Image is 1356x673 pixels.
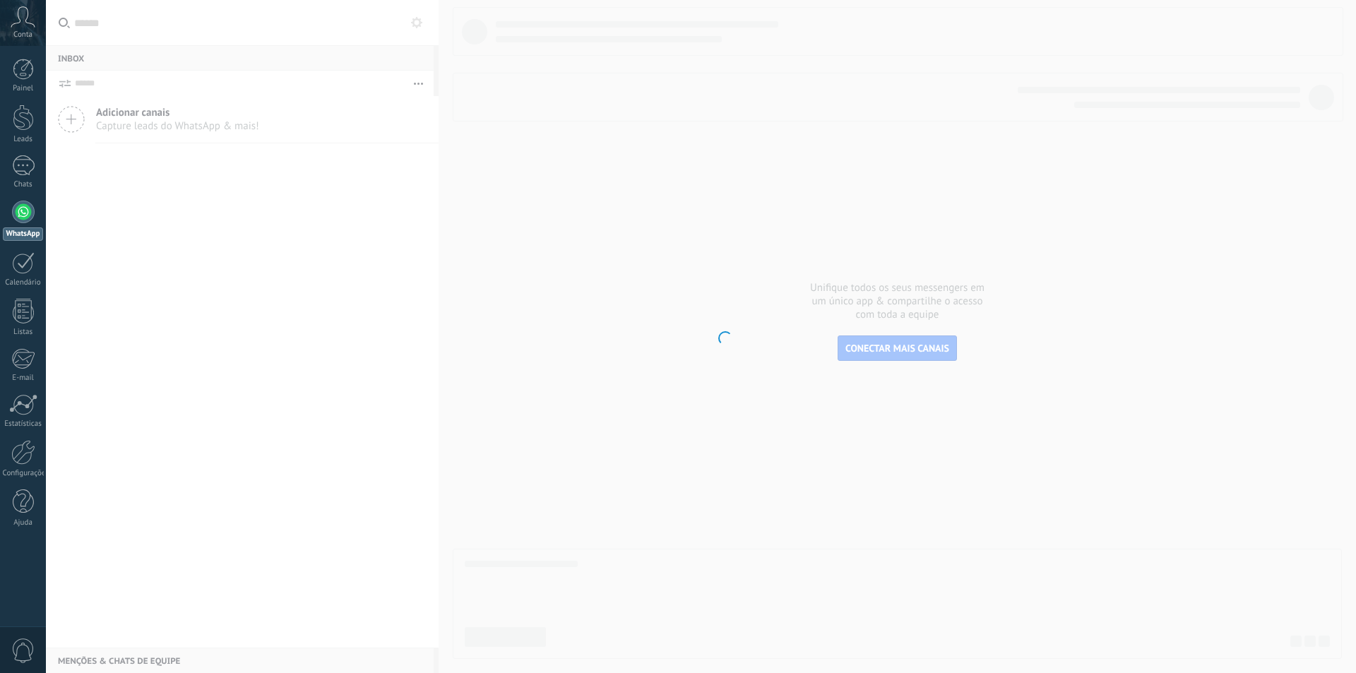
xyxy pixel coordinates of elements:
[3,328,44,337] div: Listas
[3,227,43,241] div: WhatsApp
[3,180,44,189] div: Chats
[13,30,32,40] span: Conta
[3,518,44,528] div: Ajuda
[3,419,44,429] div: Estatísticas
[3,135,44,144] div: Leads
[3,374,44,383] div: E-mail
[3,469,44,478] div: Configurações
[3,84,44,93] div: Painel
[3,278,44,287] div: Calendário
